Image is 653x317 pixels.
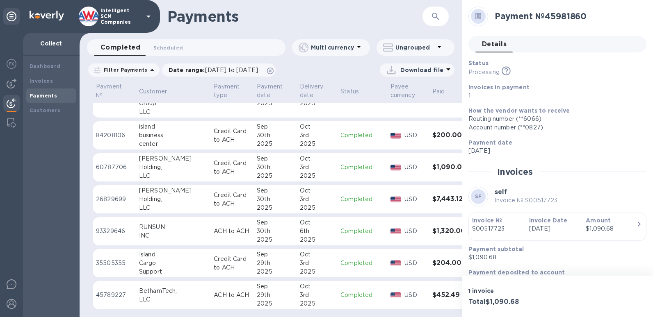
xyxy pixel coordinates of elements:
p: 35505355 [96,259,132,267]
div: 3rd [300,195,334,204]
div: Holding, [139,163,207,172]
p: Completed [340,259,384,267]
div: [PERSON_NAME] [139,186,207,195]
p: Payment date [257,82,283,100]
div: $1,090.68 [586,224,636,233]
div: 2025 [300,204,334,212]
p: Customer [139,87,167,96]
div: BethamTech, [139,287,207,295]
p: Completed [340,291,384,299]
span: Details [482,38,507,50]
p: Credit Card to ACH [214,191,250,208]
img: USD [390,133,402,138]
p: USD [404,195,425,204]
b: self [495,188,507,196]
span: Customer [139,87,178,96]
div: Oct [300,282,334,291]
p: S00517723 [472,224,523,233]
img: Logo [30,11,64,20]
span: Delivery date [300,82,334,100]
p: Completed [340,195,384,204]
div: 2025 [300,267,334,276]
img: Foreign exchange [7,59,16,69]
h3: $1,090.00 [432,163,469,171]
p: 45789227 [96,291,132,299]
p: Intelligent SCM Companies [100,8,142,25]
b: Payment date [468,139,512,146]
div: 3rd [300,259,334,267]
p: 26829699 [96,195,132,204]
h2: Payment № 45981860 [495,11,640,21]
div: Sep [257,282,293,291]
div: Routing number (**6066) [468,115,640,123]
img: USD [390,197,402,202]
p: USD [404,259,425,267]
div: 30th [257,131,293,140]
b: Invoice Date [529,217,568,224]
div: Support [139,267,207,276]
div: Sep [257,122,293,131]
div: Oct [300,250,334,259]
span: Paid [432,87,456,96]
b: Payments [30,93,57,99]
b: Amount [586,217,611,224]
div: 30th [257,227,293,235]
p: Delivery date [300,82,323,100]
button: Invoice №S00517723Invoice Date[DATE]Amount$1,090.68 [468,213,646,241]
b: Invoices [30,78,53,84]
div: Oct [300,154,334,163]
span: Payment № [96,82,132,100]
p: 93329646 [96,227,132,235]
p: Processing [468,68,500,77]
p: Invoice № S00517723 [495,196,558,205]
b: Payment deposited to account [468,269,565,276]
h2: Invoices [497,167,533,177]
div: 29th [257,259,293,267]
b: Invoices in payment [468,84,530,91]
p: Completed [340,227,384,235]
div: Sep [257,250,293,259]
b: How the vendor wants to receive [468,107,570,114]
div: LLC [139,295,207,304]
p: Status [340,87,359,96]
span: Completed [100,42,140,53]
h3: $1,320.00 [432,227,469,235]
div: Date range:[DATE] to [DATE] [162,63,276,77]
div: 2025 [257,299,293,308]
p: [DATE] [468,147,640,155]
div: 2025 [257,204,293,212]
b: Payment subtotal [468,246,524,252]
div: 3rd [300,131,334,140]
p: Ungrouped [395,43,434,52]
div: 2025 [257,267,293,276]
img: USD [390,260,402,266]
p: USD [404,291,425,299]
span: Payment date [257,82,293,100]
div: LLC [139,172,207,180]
div: Account number (**0827) [468,123,640,132]
div: 3rd [300,163,334,172]
div: 2025 [257,172,293,180]
h3: $452.49 [432,291,469,299]
img: USD [390,292,402,298]
span: Scheduled [153,43,183,52]
div: 30th [257,195,293,204]
div: Holding, [139,195,207,204]
div: 2025 [300,235,334,244]
p: Payment № [96,82,122,100]
div: 2025 [300,140,334,148]
div: 2025 [300,172,334,180]
h3: Total $1,090.68 [468,298,554,306]
span: Status [340,87,370,96]
div: RUNSUN [139,223,207,231]
h3: $7,443.12 [432,195,469,203]
p: Date range : [169,66,262,74]
span: [DATE] to [DATE] [205,67,258,73]
div: 6th [300,227,334,235]
p: Completed [340,163,384,172]
div: 2025 [257,99,293,108]
p: $1,090.68 [468,253,640,262]
p: USD [404,131,425,140]
div: 2025 [300,299,334,308]
div: island [139,122,207,131]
